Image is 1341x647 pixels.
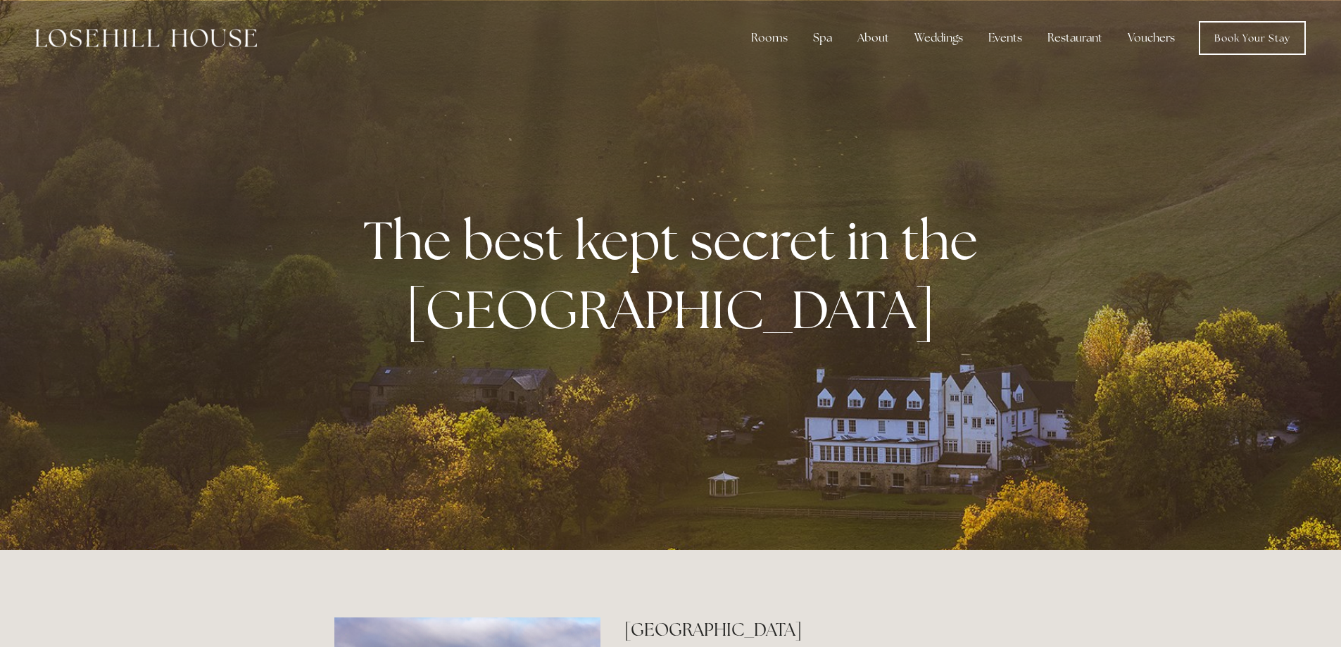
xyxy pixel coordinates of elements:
[35,29,257,47] img: Losehill House
[1199,21,1306,55] a: Book Your Stay
[740,24,799,52] div: Rooms
[802,24,843,52] div: Spa
[1116,24,1186,52] a: Vouchers
[363,206,989,344] strong: The best kept secret in the [GEOGRAPHIC_DATA]
[624,617,1007,642] h2: [GEOGRAPHIC_DATA]
[977,24,1033,52] div: Events
[846,24,900,52] div: About
[903,24,974,52] div: Weddings
[1036,24,1114,52] div: Restaurant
